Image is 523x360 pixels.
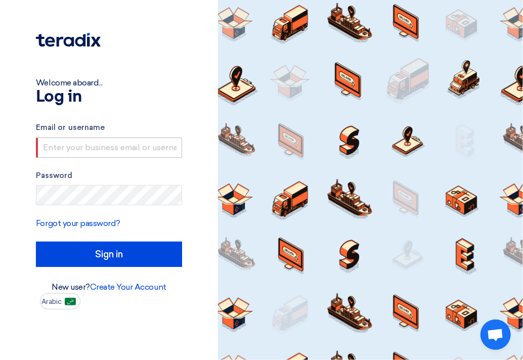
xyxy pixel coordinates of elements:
label: Email or username [36,122,182,133]
img: Teradix logo [36,33,101,47]
span: Arabic [41,298,62,305]
h1: Log in [36,89,182,105]
div: Open chat [481,320,511,350]
input: Enter your business email or username [36,138,182,158]
a: Forgot your password? [36,218,120,228]
input: Sign in [36,242,182,267]
font: New user? [52,282,166,292]
a: Create Your Account [90,282,166,292]
img: ar-AR.png [65,298,76,305]
label: Password [36,170,182,182]
button: Arabic [40,293,80,309]
div: Welcome aboard... [36,77,182,89]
